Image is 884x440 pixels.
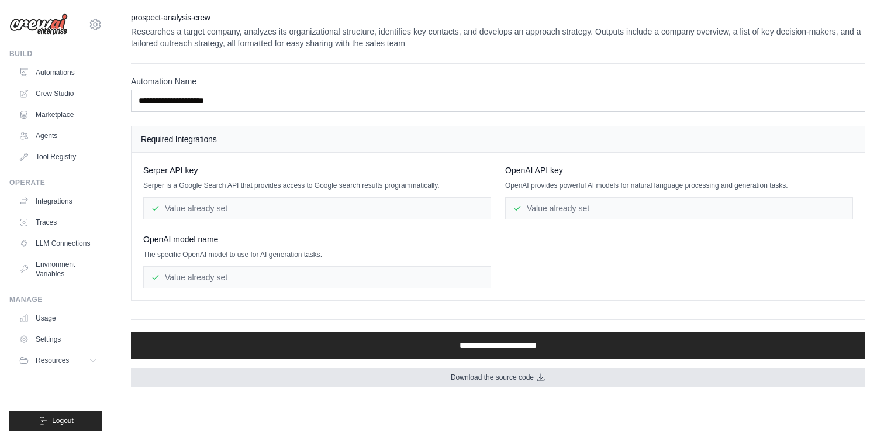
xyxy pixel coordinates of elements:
[14,192,102,211] a: Integrations
[143,233,218,245] span: OpenAI model name
[143,164,198,176] span: Serper API key
[505,164,563,176] span: OpenAI API key
[9,411,102,431] button: Logout
[14,213,102,232] a: Traces
[52,416,74,425] span: Logout
[143,250,491,259] p: The specific OpenAI model to use for AI generation tasks.
[14,309,102,328] a: Usage
[14,255,102,283] a: Environment Variables
[131,368,865,387] a: Download the source code
[143,197,491,219] div: Value already set
[131,12,865,23] h2: prospect-analysis-crew
[143,181,491,190] p: Serper is a Google Search API that provides access to Google search results programmatically.
[141,133,855,145] h4: Required Integrations
[14,234,102,253] a: LLM Connections
[14,330,102,349] a: Settings
[131,26,865,49] p: Researches a target company, analyzes its organizational structure, identifies key contacts, and ...
[9,49,102,59] div: Build
[14,351,102,370] button: Resources
[36,356,69,365] span: Resources
[14,84,102,103] a: Crew Studio
[9,13,68,36] img: Logo
[14,63,102,82] a: Automations
[9,295,102,304] div: Manage
[131,75,865,87] label: Automation Name
[505,197,853,219] div: Value already set
[14,105,102,124] a: Marketplace
[505,181,853,190] p: OpenAI provides powerful AI models for natural language processing and generation tasks.
[14,126,102,145] a: Agents
[143,266,491,288] div: Value already set
[9,178,102,187] div: Operate
[451,373,534,382] span: Download the source code
[14,147,102,166] a: Tool Registry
